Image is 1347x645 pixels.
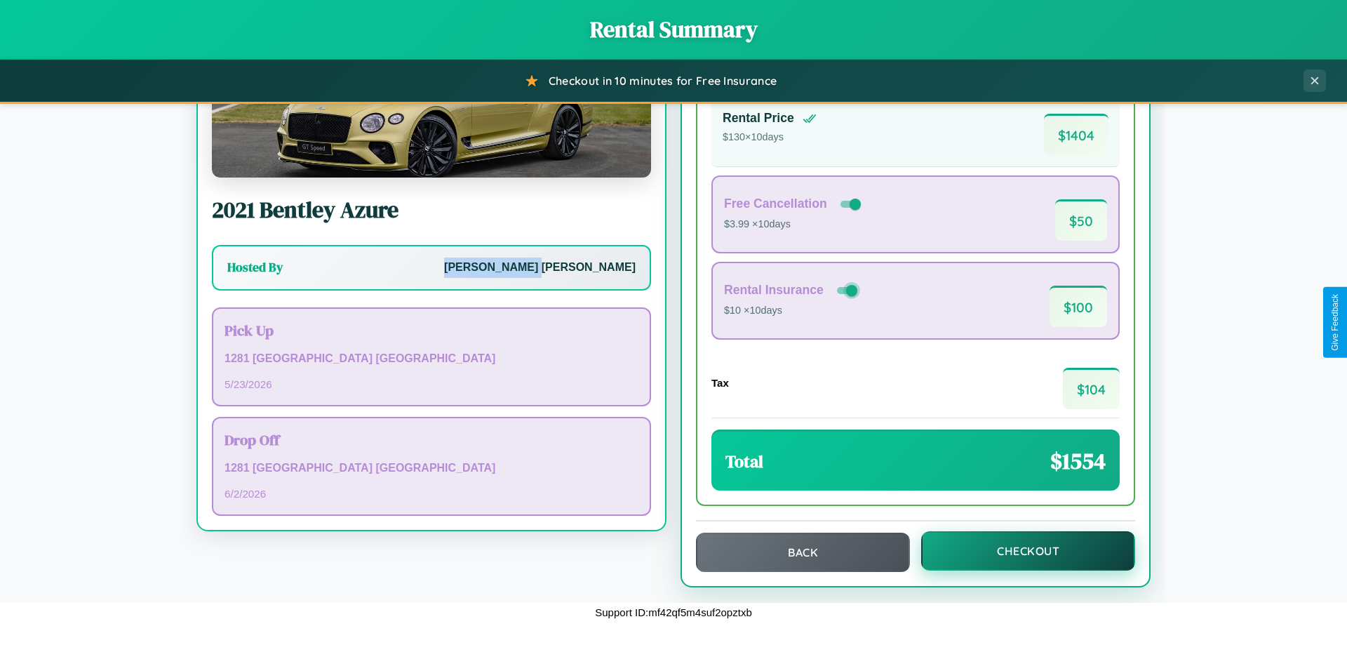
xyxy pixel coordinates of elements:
img: Bentley Azure [212,37,651,178]
h4: Rental Insurance [724,283,824,298]
h4: Tax [711,377,729,389]
p: 6 / 2 / 2026 [224,484,638,503]
h3: Drop Off [224,430,638,450]
h4: Rental Price [723,111,794,126]
p: $10 × 10 days [724,302,860,320]
p: 1281 [GEOGRAPHIC_DATA] [GEOGRAPHIC_DATA] [224,349,638,369]
span: Checkout in 10 minutes for Free Insurance [549,74,777,88]
h2: 2021 Bentley Azure [212,194,651,225]
h3: Pick Up [224,320,638,340]
h1: Rental Summary [14,14,1333,45]
p: $ 130 × 10 days [723,128,817,147]
span: $ 104 [1063,368,1120,409]
span: $ 1554 [1050,446,1106,477]
h4: Free Cancellation [724,197,827,211]
h3: Total [725,450,763,473]
span: $ 50 [1055,199,1107,241]
p: 5 / 23 / 2026 [224,375,638,394]
p: $3.99 × 10 days [724,215,864,234]
button: Back [696,533,910,572]
h3: Hosted By [227,259,283,276]
div: Give Feedback [1330,294,1340,351]
p: Support ID: mf42qf5m4suf2opztxb [595,603,751,622]
span: $ 100 [1050,286,1107,327]
span: $ 1404 [1044,114,1108,155]
p: [PERSON_NAME] [PERSON_NAME] [444,258,636,278]
button: Checkout [921,531,1135,571]
p: 1281 [GEOGRAPHIC_DATA] [GEOGRAPHIC_DATA] [224,458,638,479]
